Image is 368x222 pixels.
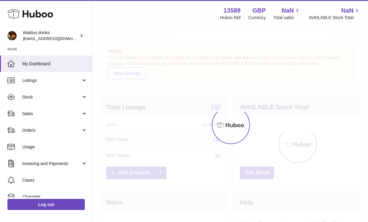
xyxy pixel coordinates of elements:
span: Channels [22,194,88,200]
span: Orders [22,127,81,133]
span: NaN [281,6,294,15]
strong: 13588 [223,6,241,15]
a: NaN Total sales [273,6,301,21]
span: Stock [22,94,81,100]
span: Usage [22,144,88,150]
img: sales@tradingpostglobal.com [7,31,17,40]
span: Invoicing and Payments [22,161,81,167]
span: Total sales [273,15,301,21]
span: NaN [341,6,354,15]
div: Currency [248,15,266,21]
span: Cases [22,177,88,183]
span: Listings [22,78,81,83]
span: Sales [22,111,81,117]
div: Huboo Ref [220,15,241,21]
strong: GBP [252,6,266,15]
span: [EMAIL_ADDRESS][DOMAIN_NAME] [23,36,91,41]
a: NaN AVAILABLE Stock Total [309,6,361,21]
span: AVAILABLE Stock Total [309,15,361,21]
div: Waldos drinks [23,30,78,42]
span: My Dashboard [22,61,88,67]
a: Log out [7,199,85,210]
